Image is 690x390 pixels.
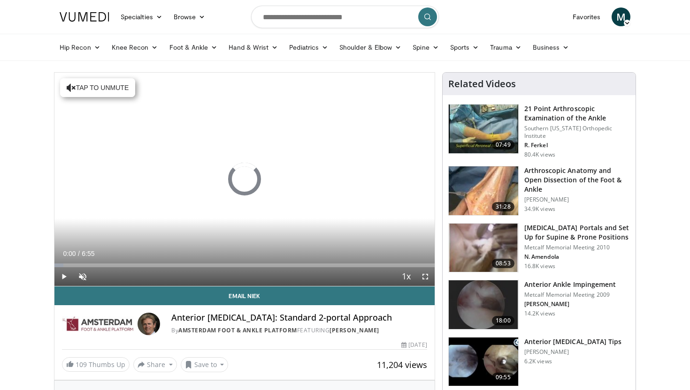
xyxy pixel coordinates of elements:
[397,267,416,286] button: Playback Rate
[492,259,514,268] span: 08:53
[448,223,630,273] a: 08:53 [MEDICAL_DATA] Portals and Set Up for Supine & Prone Positions Metcalf Memorial Meeting 201...
[524,166,630,194] h3: Arthroscopic Anatomy and Open Dissection of the Foot & Ankle
[62,313,134,335] img: Amsterdam Foot & Ankle Platform
[524,310,555,317] p: 14.2K views
[138,313,160,335] img: Avatar
[168,7,211,26] a: Browse
[407,38,444,57] a: Spine
[284,38,334,57] a: Pediatrics
[449,105,518,153] img: d2937c76-94b7-4d20-9de4-1c4e4a17f51d.150x105_q85_crop-smart_upscale.jpg
[115,7,168,26] a: Specialties
[178,326,297,334] a: Amsterdam Foot & Ankle Platform
[448,78,516,90] h4: Related Videos
[54,73,435,286] video-js: Video Player
[524,262,555,270] p: 16.8K views
[60,12,109,22] img: VuMedi Logo
[492,316,514,325] span: 18:00
[334,38,407,57] a: Shoulder & Elbow
[524,358,552,365] p: 6.2K views
[524,337,622,346] h3: Anterior [MEDICAL_DATA] Tips
[524,142,630,149] p: R. Ferkel
[492,202,514,211] span: 31:28
[171,313,427,323] h4: Anterior [MEDICAL_DATA]: Standard 2-portal Approach
[416,267,435,286] button: Fullscreen
[449,280,518,329] img: saltz_0_3.png.150x105_q85_crop-smart_upscale.jpg
[251,6,439,28] input: Search topics, interventions
[492,140,514,150] span: 07:49
[60,78,135,97] button: Tap to unmute
[76,360,87,369] span: 109
[524,348,622,356] p: [PERSON_NAME]
[54,267,73,286] button: Play
[445,38,485,57] a: Sports
[449,166,518,215] img: widescreen_open_anatomy_100000664_3.jpg.150x105_q85_crop-smart_upscale.jpg
[524,151,555,158] p: 80.4K views
[524,253,630,261] p: N. Amendola
[524,104,630,123] h3: 21 Point Arthroscopic Examination of the Ankle
[181,357,229,372] button: Save to
[377,359,427,370] span: 11,204 views
[449,224,518,272] img: amend3_3.png.150x105_q85_crop-smart_upscale.jpg
[524,223,630,242] h3: [MEDICAL_DATA] Portals and Set Up for Supine & Prone Positions
[527,38,575,57] a: Business
[448,166,630,216] a: 31:28 Arthroscopic Anatomy and Open Dissection of the Foot & Ankle [PERSON_NAME] 34.9K views
[524,196,630,203] p: [PERSON_NAME]
[63,250,76,257] span: 0:00
[54,38,106,57] a: Hip Recon
[54,286,435,305] a: Email Niek
[106,38,164,57] a: Knee Recon
[524,205,555,213] p: 34.9K views
[62,357,130,372] a: 109 Thumbs Up
[223,38,284,57] a: Hand & Wrist
[330,326,379,334] a: [PERSON_NAME]
[448,104,630,158] a: 07:49 21 Point Arthroscopic Examination of the Ankle Southern [US_STATE] Orthopedic Institute R. ...
[54,263,435,267] div: Progress Bar
[164,38,223,57] a: Foot & Ankle
[448,337,630,387] a: 09:55 Anterior [MEDICAL_DATA] Tips [PERSON_NAME] 6.2K views
[612,7,630,26] a: M
[449,337,518,386] img: bd27dc76-d32c-4986-affd-cc3e1aa46c7c.150x105_q85_crop-smart_upscale.jpg
[82,250,94,257] span: 6:55
[524,300,616,308] p: [PERSON_NAME]
[492,373,514,382] span: 09:55
[401,341,427,349] div: [DATE]
[484,38,527,57] a: Trauma
[133,357,177,372] button: Share
[448,280,630,330] a: 18:00 Anterior Ankle Impingement Metcalf Memorial Meeting 2009 [PERSON_NAME] 14.2K views
[171,326,427,335] div: By FEATURING
[567,7,606,26] a: Favorites
[524,291,616,299] p: Metcalf Memorial Meeting 2009
[524,280,616,289] h3: Anterior Ankle Impingement
[73,267,92,286] button: Unmute
[78,250,80,257] span: /
[524,244,630,251] p: Metcalf Memorial Meeting 2010
[524,125,630,140] p: Southern [US_STATE] Orthopedic Institute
